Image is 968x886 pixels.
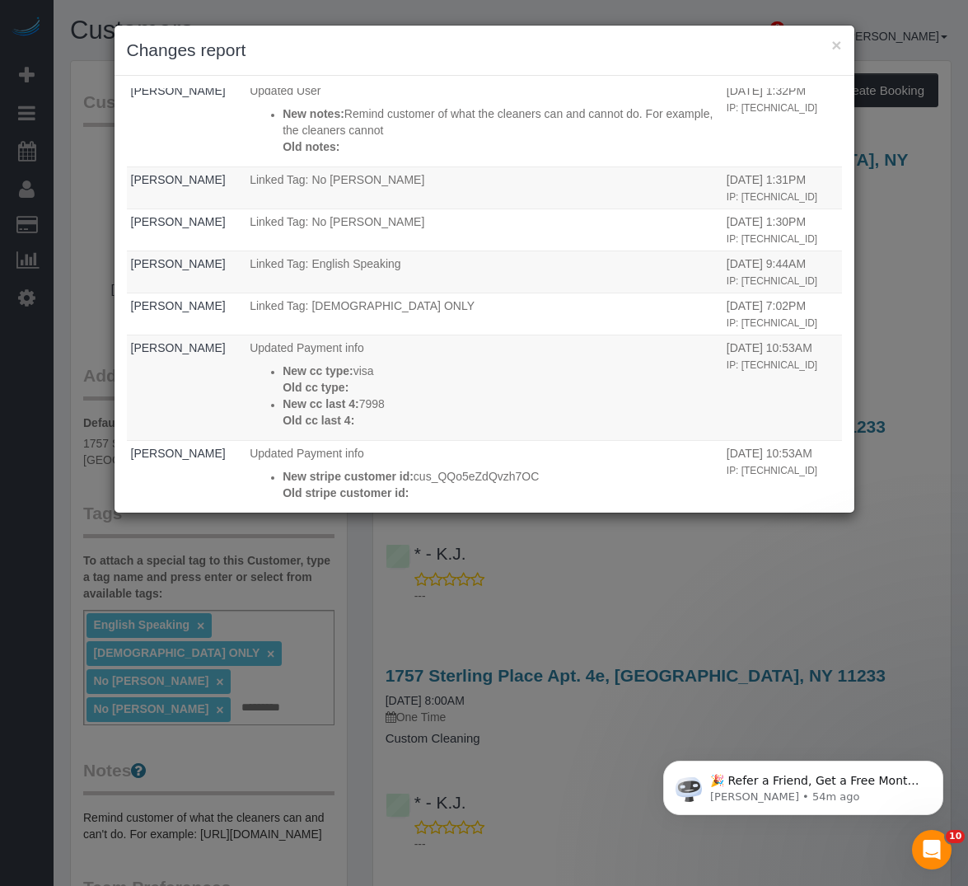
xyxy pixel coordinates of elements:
td: Who [127,440,246,513]
td: When [722,440,842,513]
a: [PERSON_NAME] [131,447,226,460]
small: IP: [TECHNICAL_ID] [727,102,817,114]
iframe: Intercom notifications message [638,726,968,841]
span: Updated User [250,84,320,97]
a: [PERSON_NAME] [131,341,226,354]
button: × [831,36,841,54]
p: cus_QQo5eZdQvzh7OC [283,468,718,485]
small: IP: [TECHNICAL_ID] [727,317,817,329]
td: What [246,335,722,440]
td: When [722,77,842,166]
td: Who [127,251,246,293]
span: 10 [946,830,965,843]
span: Linked Tag: [DEMOGRAPHIC_DATA] ONLY [250,299,475,312]
a: [PERSON_NAME] [131,173,226,186]
td: Who [127,293,246,335]
strong: Old cc type: [283,381,348,394]
small: IP: [TECHNICAL_ID] [727,275,817,287]
sui-modal: Changes report [115,26,854,513]
td: Who [127,77,246,166]
strong: New notes: [283,107,344,120]
p: visa [283,363,718,379]
h3: Changes report [127,38,842,63]
small: IP: [TECHNICAL_ID] [727,233,817,245]
strong: Old cc last 4: [283,414,354,427]
td: What [246,77,722,166]
td: Who [127,166,246,209]
small: IP: [TECHNICAL_ID] [727,465,817,476]
span: Linked Tag: No [PERSON_NAME] [250,173,424,186]
td: What [246,440,722,513]
td: Who [127,209,246,251]
td: What [246,166,722,209]
p: Remind customer of what the cleaners can and cannot do. For example, the cleaners cannot [283,105,718,138]
td: When [722,293,842,335]
td: When [722,209,842,251]
span: Updated Payment info [250,341,364,354]
td: When [722,166,842,209]
small: IP: [TECHNICAL_ID] [727,191,817,203]
td: What [246,209,722,251]
a: [PERSON_NAME] [131,299,226,312]
strong: Old notes: [283,140,339,153]
a: [PERSON_NAME] [131,215,226,228]
strong: New cc type: [283,364,353,377]
strong: Old stripe customer id: [283,486,409,499]
td: What [246,251,722,293]
strong: New stripe customer id: [283,470,414,483]
iframe: Intercom live chat [912,830,952,870]
td: Who [127,335,246,440]
span: Linked Tag: No [PERSON_NAME] [250,215,424,228]
p: 7998 [283,396,718,412]
a: [PERSON_NAME] [131,257,226,270]
small: IP: [TECHNICAL_ID] [727,359,817,371]
td: When [722,251,842,293]
strong: New cc last 4: [283,397,359,410]
td: When [722,335,842,440]
span: Updated Payment info [250,447,364,460]
td: What [246,293,722,335]
a: [PERSON_NAME] [131,84,226,97]
span: Linked Tag: English Speaking [250,257,400,270]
